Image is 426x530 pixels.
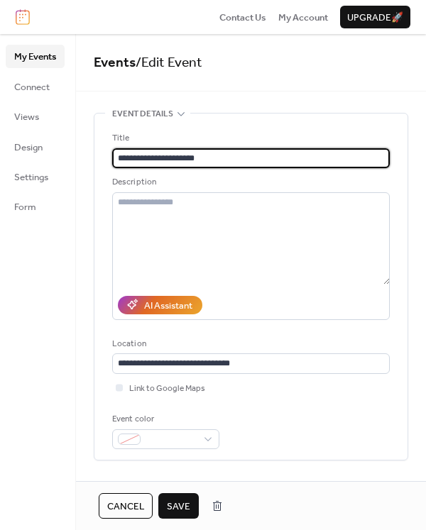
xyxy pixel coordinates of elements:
span: Event details [112,107,173,121]
span: Views [14,110,39,124]
a: Connect [6,75,65,98]
button: Save [158,493,199,519]
a: My Account [278,10,328,24]
span: / Edit Event [136,50,202,76]
a: Events [94,50,136,76]
span: Contact Us [219,11,266,25]
button: Upgrade🚀 [340,6,410,28]
a: Settings [6,165,65,188]
img: logo [16,9,30,25]
div: Location [112,337,387,351]
span: Date and time [112,477,173,492]
a: My Events [6,45,65,67]
button: AI Assistant [118,296,202,314]
a: Form [6,195,65,218]
span: Cancel [107,499,144,514]
a: Design [6,136,65,158]
div: AI Assistant [144,299,192,313]
a: Views [6,105,65,128]
div: Description [112,175,387,189]
span: Upgrade 🚀 [347,11,403,25]
a: Contact Us [219,10,266,24]
div: Event color [112,412,217,426]
div: Title [112,131,387,145]
span: Settings [14,170,48,184]
span: Form [14,200,36,214]
span: Save [167,499,190,514]
span: Link to Google Maps [129,382,205,396]
span: Design [14,140,43,155]
button: Cancel [99,493,153,519]
span: Connect [14,80,50,94]
span: My Events [14,50,56,64]
span: My Account [278,11,328,25]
